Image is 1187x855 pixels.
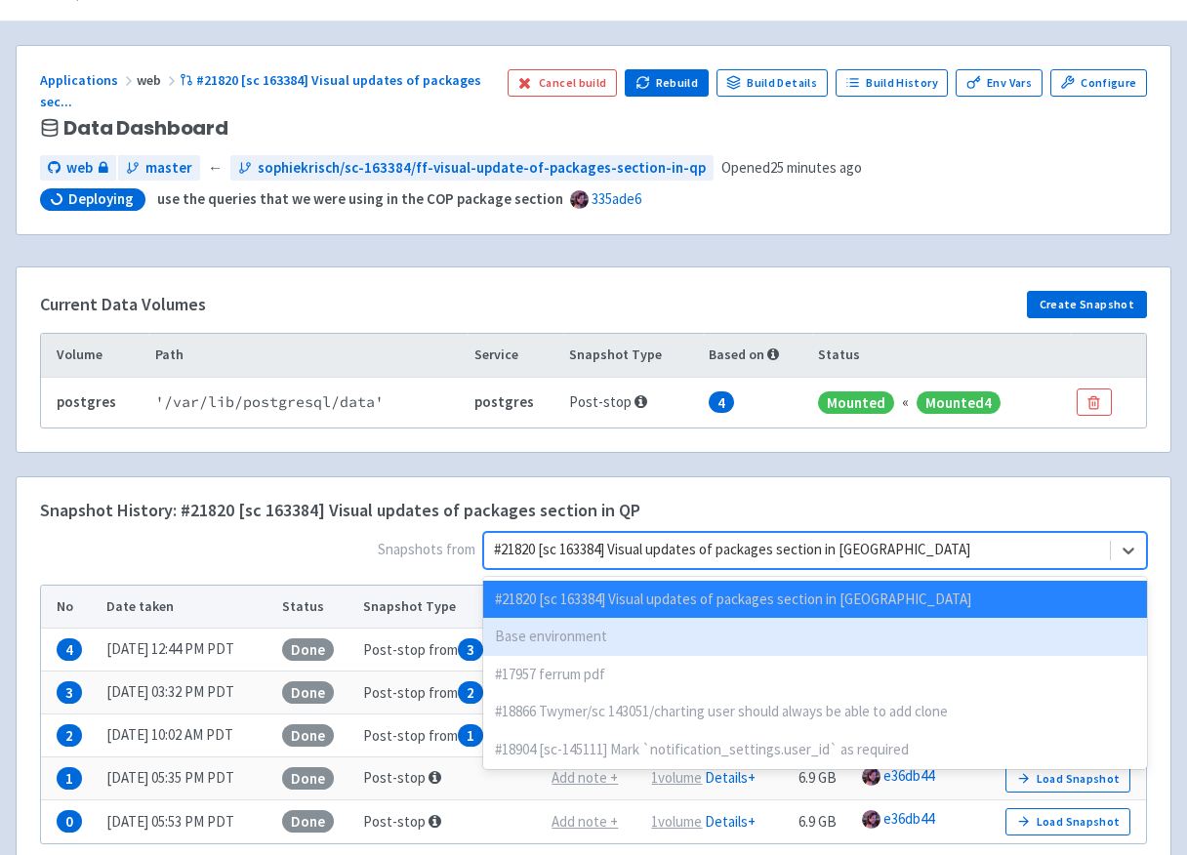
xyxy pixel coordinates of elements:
[63,117,228,140] span: Data Dashboard
[569,392,647,411] span: Post-stop
[792,757,855,800] td: 6.9 GB
[57,392,116,411] b: postgres
[68,189,134,209] span: Deploying
[483,693,1147,731] div: #18866 Twymer/sc 143051/charting user should always be able to add clone
[357,629,543,672] td: Post-stop from
[57,767,82,790] span: 1
[145,157,192,180] span: master
[40,71,137,89] a: Applications
[508,69,618,97] button: Cancel build
[552,812,618,831] u: Add note +
[101,586,276,629] th: Date taken
[230,155,714,182] a: sophiekrisch/sc-163384/ff-visual-update-of-packages-section-in-qp
[458,724,483,747] span: 1
[770,158,862,177] time: 25 minutes ago
[101,629,276,672] td: [DATE] 12:44 PM PDT
[208,157,223,180] span: ←
[101,714,276,757] td: [DATE] 10:02 AM PDT
[282,638,334,661] span: Done
[792,800,855,843] td: 6.9 GB
[137,71,180,89] span: web
[357,757,543,800] td: Post-stop
[40,155,116,182] a: web
[483,656,1147,694] div: #17957 ferrum pdf
[282,724,334,747] span: Done
[902,391,909,414] div: «
[118,155,200,182] a: master
[563,334,703,377] th: Snapshot Type
[956,69,1042,97] a: Env Vars
[282,810,334,833] span: Done
[57,681,82,704] span: 3
[357,672,543,714] td: Post-stop from
[552,768,618,787] u: Add note +
[468,334,563,377] th: Service
[651,768,702,787] u: 1 volume
[483,731,1147,769] div: #18904 [sc-145111] Mark `notification_settings.user_id` as required
[282,767,334,790] span: Done
[474,392,534,411] b: postgres
[1005,808,1130,835] button: Load Snapshot
[40,532,1147,577] span: Snapshots from
[812,334,1071,377] th: Status
[40,71,481,111] span: #21820 [sc 163384] Visual updates of packages sec ...
[721,157,862,180] span: Opened
[709,391,734,414] span: 4
[40,501,640,520] h4: Snapshot History: #21820 [sc 163384] Visual updates of packages section in QP
[148,377,468,427] td: ' /var/lib/postgresql/data '
[57,724,82,747] span: 2
[705,812,756,831] a: Details+
[101,672,276,714] td: [DATE] 03:32 PM PDT
[41,334,148,377] th: Volume
[703,334,812,377] th: Based on
[705,768,756,787] a: Details+
[883,809,934,828] a: e36db44
[40,71,481,111] a: #21820 [sc 163384] Visual updates of packages sec...
[1050,69,1147,97] a: Configure
[716,69,828,97] a: Build Details
[40,295,206,314] h4: Current Data Volumes
[917,391,1001,414] span: Mounted 4
[41,586,101,629] th: No
[592,189,641,208] a: 335ade6
[148,334,468,377] th: Path
[57,810,82,833] span: 0
[818,391,894,414] span: Mounted
[625,69,709,97] button: Rebuild
[276,586,357,629] th: Status
[483,618,1147,656] div: Base environment
[357,586,543,629] th: Snapshot Type
[483,768,1147,806] div: #18905 [sc-145112] Mark `medications.user_id` as required
[458,681,483,704] span: 2
[101,757,276,800] td: [DATE] 05:35 PM PDT
[101,800,276,843] td: [DATE] 05:53 PM PDT
[258,157,706,180] span: sophiekrisch/sc-163384/ff-visual-update-of-packages-section-in-qp
[282,681,334,704] span: Done
[357,800,543,843] td: Post-stop
[1027,291,1147,318] button: Create Snapshot
[483,581,1147,619] div: #21820 [sc 163384] Visual updates of packages section in [GEOGRAPHIC_DATA]
[66,157,93,180] span: web
[836,69,949,97] a: Build History
[357,714,543,757] td: Post-stop from
[651,812,702,831] u: 1 volume
[883,766,934,785] a: e36db44
[57,638,82,661] span: 4
[157,189,563,208] strong: use the queries that we were using in the COP package section
[1005,765,1130,793] button: Load Snapshot
[458,638,483,661] span: 3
